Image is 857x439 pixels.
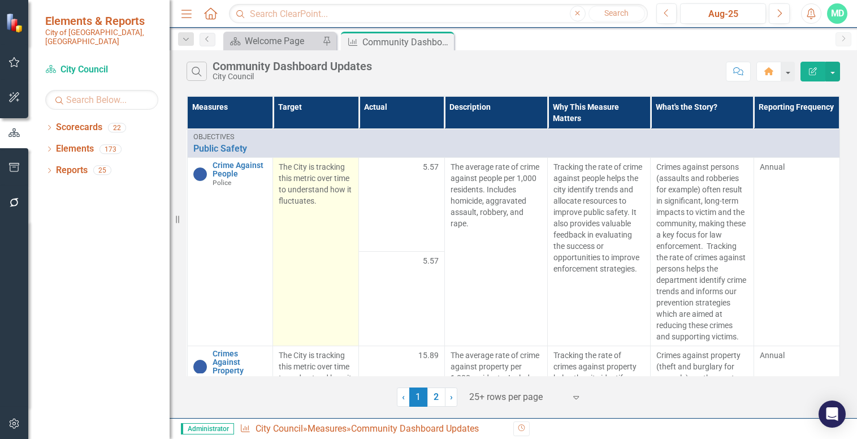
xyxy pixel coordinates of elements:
div: Annual [760,161,834,173]
div: City Council [213,72,372,81]
img: Tracking [193,360,207,373]
div: 173 [99,144,122,154]
button: Aug-25 [680,3,766,24]
span: 5.57 [423,161,439,173]
td: Double-Click to Edit [754,157,839,346]
img: Tracking [193,167,207,181]
span: ‹ [402,391,405,402]
span: 1 [409,388,427,407]
a: Reports [56,164,88,177]
a: Crime Against People [213,161,267,179]
div: Welcome Page [245,34,319,48]
span: Police [213,376,231,384]
div: Annual [760,350,834,361]
input: Search ClearPoint... [229,4,647,24]
div: » » [240,423,505,436]
div: Community Dashboard Updates [213,60,372,72]
div: Community Dashboard Updates [362,35,451,49]
span: The City is tracking this metric over time to understand how it fluctuates. [279,162,352,205]
div: Community Dashboard Updates [351,423,479,434]
td: Double-Click to Edit [359,252,445,346]
div: 25 [93,166,111,175]
span: The average rate of crime against property per 1,000 residents. Includes commercial burglary, res... [451,351,539,439]
td: Double-Click to Edit [273,157,359,346]
div: Objectives [193,133,834,141]
button: MD [827,3,847,24]
span: Elements & Reports [45,14,158,28]
span: The average rate of crime against people per 1,000 residents. Includes homicide, aggravated assau... [451,162,539,228]
div: Open Intercom Messenger [819,401,846,428]
a: Public Safety [193,144,834,154]
p: Crimes against persons (assaults and robberies for example) often result in significant, long-ter... [656,161,747,342]
span: Police [213,179,231,187]
a: Measures [308,423,347,434]
a: Crimes Against Property [213,350,267,376]
input: Search Below... [45,90,158,110]
a: City Council [45,63,158,76]
a: 2 [427,388,445,407]
td: Double-Click to Edit Right Click for Context Menu [187,129,839,157]
div: Aug-25 [684,7,762,21]
p: Tracking the rate of crime against people helps the city identify trends and allocate resources t... [553,161,644,274]
span: Search [604,8,629,18]
a: Scorecards [56,121,102,134]
img: ClearPoint Strategy [6,12,25,32]
div: 22 [108,123,126,132]
span: 5.57 [423,255,439,266]
span: › [450,391,453,402]
a: Welcome Page [226,34,319,48]
td: Double-Click to Edit [444,157,547,346]
td: Double-Click to Edit Right Click for Context Menu [187,157,273,346]
td: Double-Click to Edit [651,157,754,346]
button: Search [588,6,645,21]
small: City of [GEOGRAPHIC_DATA], [GEOGRAPHIC_DATA] [45,28,158,46]
span: Administrator [181,423,234,434]
a: City Council [256,423,303,434]
a: Elements [56,143,94,156]
td: Double-Click to Edit [548,157,651,346]
span: The City is tracking this metric over time to understand how it fluctuates. [279,351,352,394]
span: 15.89 [418,350,439,361]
